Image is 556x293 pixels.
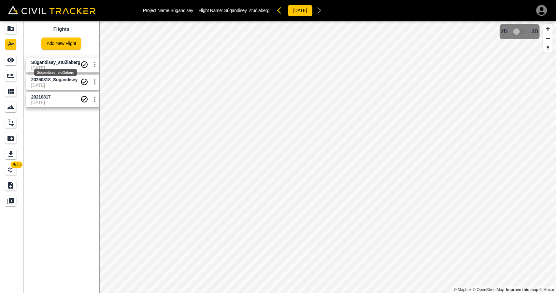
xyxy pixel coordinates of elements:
a: Map feedback [506,287,538,292]
span: 2D [501,29,507,35]
a: Mapbox [454,287,472,292]
button: Zoom in [543,24,553,34]
canvas: Map [99,21,556,293]
button: Reset bearing to north [543,43,553,53]
a: Maxar [539,287,554,292]
div: Súgandisey_stuðlaberg [34,69,77,76]
button: Zoom out [543,34,553,43]
span: Súgandisey_stuðlaberg [224,8,269,13]
span: 3D [532,29,538,35]
p: Project Name: Súgandisey [143,8,193,13]
span: 3D model not uploaded yet [510,25,529,38]
a: OpenStreetMap [473,287,505,292]
img: Civil Tracker [8,6,95,15]
p: Flight Name: [198,8,269,13]
button: [DATE] [288,5,312,17]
